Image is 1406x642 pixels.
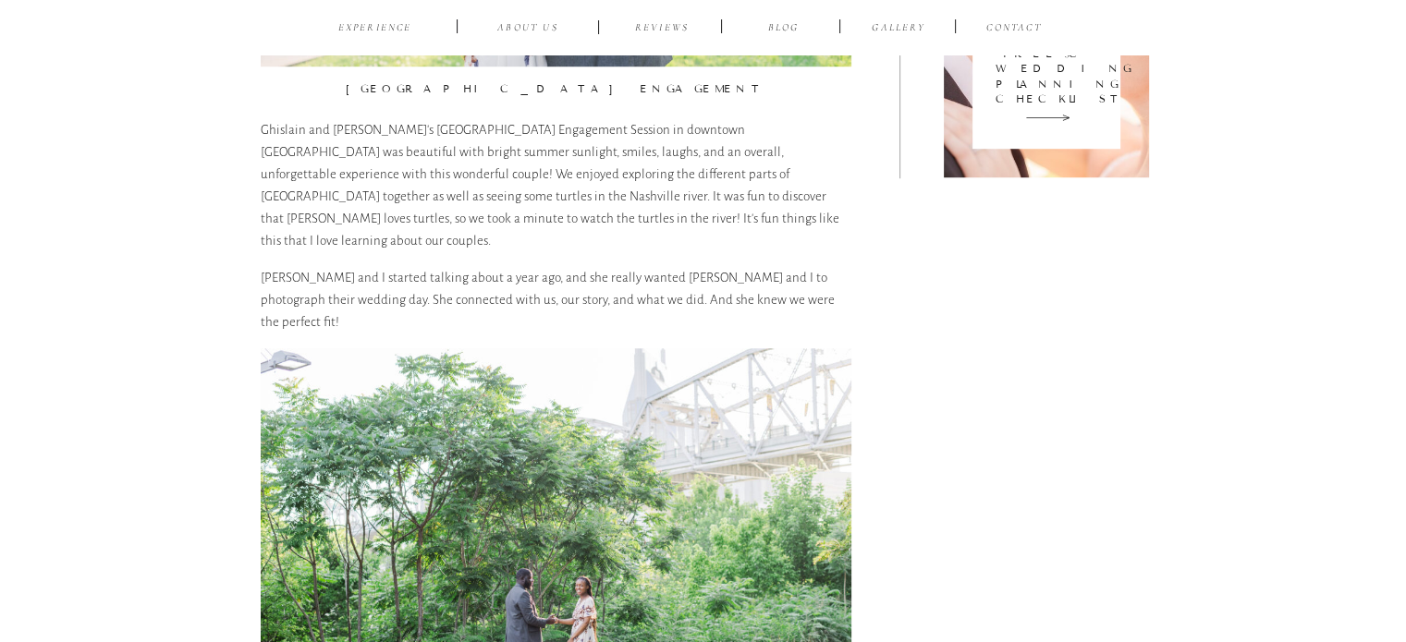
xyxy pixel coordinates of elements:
[868,20,930,38] a: Gallery
[754,20,813,38] a: BLOG
[332,20,419,38] a: EXPERIENCE
[484,20,572,38] a: ABOUT US
[996,30,1097,102] a: Grab the free JC wedding planning checklist
[261,81,851,97] h2: [GEOGRAPHIC_DATA] Engagement
[261,267,851,333] p: [PERSON_NAME] and I started talking about a year ago, and she really wanted [PERSON_NAME] and I t...
[984,20,1045,38] a: CONTACT
[261,119,851,252] p: Ghislain and [PERSON_NAME]'s [GEOGRAPHIC_DATA] Engagement Session in downtown [GEOGRAPHIC_DATA] w...
[618,20,706,38] a: reviews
